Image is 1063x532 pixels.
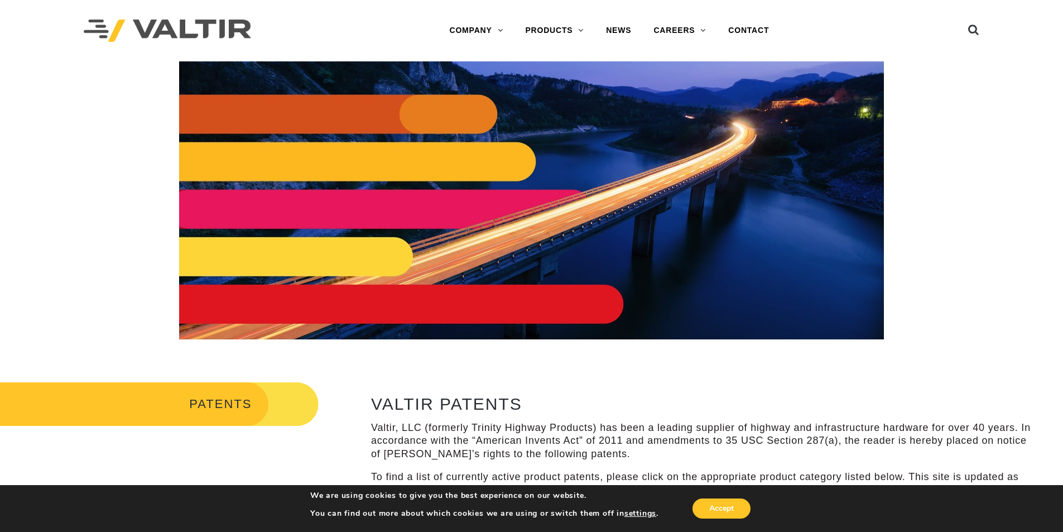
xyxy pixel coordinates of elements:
[310,491,658,501] p: We are using cookies to give you the best experience on our website.
[84,20,251,42] img: Valtir
[595,20,642,42] a: NEWS
[371,471,1033,497] p: To find a list of currently active product patents, please click on the appropriate product categ...
[514,20,595,42] a: PRODUCTS
[717,20,780,42] a: CONTACT
[310,509,658,519] p: You can find out more about which cookies we are using or switch them off in .
[371,395,1033,413] h2: VALTIR PATENTS
[438,20,514,42] a: COMPANY
[642,20,717,42] a: CAREERS
[692,499,751,519] button: Accept
[371,421,1033,461] p: Valtir, LLC (formerly Trinity Highway Products) has been a leading supplier of highway and infras...
[624,509,656,519] button: settings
